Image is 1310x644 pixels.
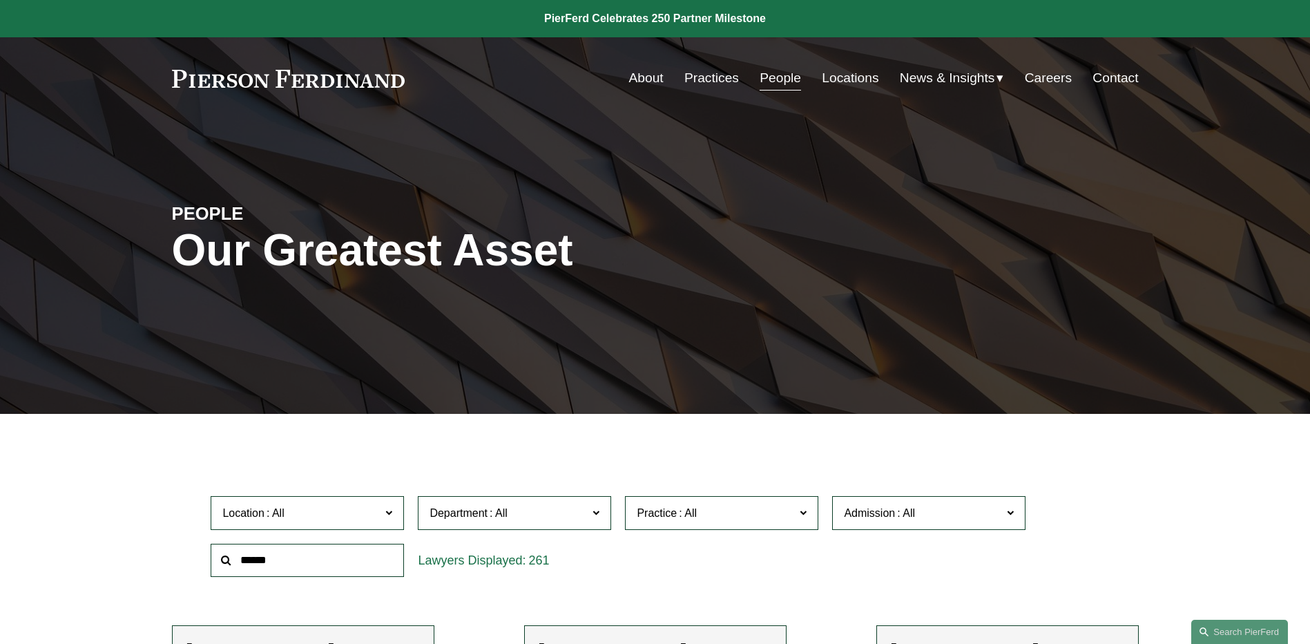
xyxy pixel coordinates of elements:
[222,507,264,519] span: Location
[822,65,878,91] a: Locations
[629,65,664,91] a: About
[760,65,801,91] a: People
[637,507,677,519] span: Practice
[1092,65,1138,91] a: Contact
[430,507,488,519] span: Department
[172,225,816,276] h1: Our Greatest Asset
[684,65,739,91] a: Practices
[528,553,549,567] span: 261
[1191,620,1288,644] a: Search this site
[172,202,414,225] h4: PEOPLE
[844,507,895,519] span: Admission
[900,65,1004,91] a: folder dropdown
[900,66,995,91] span: News & Insights
[1025,65,1072,91] a: Careers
